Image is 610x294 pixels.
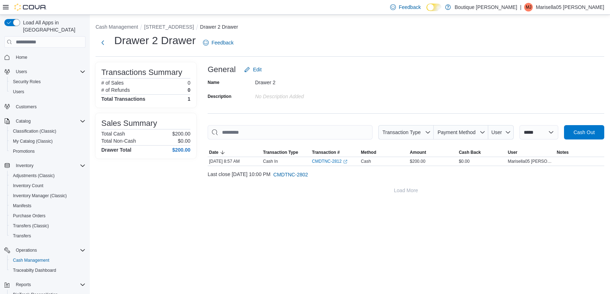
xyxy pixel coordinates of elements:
span: Transfers [10,232,86,240]
button: Inventory Manager (Classic) [7,191,88,201]
button: CMDTNC-2802 [271,167,311,182]
p: Cash In [263,158,278,164]
span: Notes [557,150,569,155]
button: Amount [408,148,457,157]
h1: Drawer 2 Drawer [114,33,196,48]
a: CMDTNC-2812External link [312,158,347,164]
button: Transfers [7,231,88,241]
span: Cash Out [573,129,595,136]
h3: Transactions Summary [101,68,182,77]
a: Security Roles [10,77,43,86]
button: Users [7,87,88,97]
span: Home [13,53,86,62]
span: Method [361,150,376,155]
span: Inventory Manager (Classic) [13,193,67,199]
div: No Description added [255,91,351,99]
a: Home [13,53,30,62]
button: Transaction Type [378,125,434,139]
span: Users [10,87,86,96]
button: Transaction # [310,148,359,157]
a: Transfers [10,232,34,240]
a: Traceabilty Dashboard [10,266,59,275]
h6: # of Sales [101,80,124,86]
span: Date [209,150,218,155]
h4: Total Transactions [101,96,145,102]
a: Cash Management [10,256,52,265]
a: Classification (Classic) [10,127,59,136]
button: Traceabilty Dashboard [7,265,88,275]
button: Notes [555,148,604,157]
span: Users [13,67,86,76]
p: 0 [188,80,190,86]
span: Feedback [399,4,421,11]
p: $200.00 [172,131,190,137]
span: Manifests [10,201,86,210]
span: Inventory Count [10,181,86,190]
span: Purchase Orders [10,212,86,220]
span: Cash Management [13,257,49,263]
h3: Sales Summary [101,119,157,128]
button: Inventory Count [7,181,88,191]
p: $0.00 [178,138,190,144]
button: My Catalog (Classic) [7,136,88,146]
span: Transaction Type [263,150,298,155]
button: Catalog [13,117,33,125]
span: Transfers (Classic) [13,223,49,229]
span: Catalog [13,117,86,125]
button: Load More [208,183,604,198]
nav: An example of EuiBreadcrumbs [96,23,604,32]
a: Feedback [200,35,236,50]
a: Inventory Count [10,181,46,190]
button: Transfers (Classic) [7,221,88,231]
span: Transaction Type [382,129,421,135]
button: Catalog [1,116,88,126]
span: Promotions [10,147,86,156]
h4: $200.00 [172,147,190,153]
button: Manifests [7,201,88,211]
p: Boutique [PERSON_NAME] [454,3,517,11]
span: Amount [410,150,426,155]
span: Inventory [16,163,33,169]
div: Last close [DATE] 10:00 PM [208,167,604,182]
span: Reports [16,282,31,288]
h6: Total Cash [101,131,125,137]
span: Feedback [212,39,234,46]
a: Transfers (Classic) [10,222,52,230]
span: Cash Management [10,256,86,265]
img: Cova [14,4,47,11]
h4: Drawer Total [101,147,131,153]
svg: External link [343,160,347,164]
a: Users [10,87,27,96]
span: Operations [13,246,86,255]
button: Users [1,67,88,77]
button: Payment Method [434,125,488,139]
div: $0.00 [457,157,506,166]
p: | [520,3,522,11]
button: User [488,125,514,139]
span: Customers [13,102,86,111]
span: Cash [361,158,371,164]
button: Next [96,35,110,50]
span: Reports [13,280,86,289]
h6: # of Refunds [101,87,130,93]
button: Security Roles [7,77,88,87]
span: Load More [394,187,418,194]
span: Catalog [16,118,31,124]
span: MJ [526,3,531,11]
div: [DATE] 8:57 AM [208,157,262,166]
button: Inventory [13,161,36,170]
h4: 1 [188,96,190,102]
button: [STREET_ADDRESS] [144,24,194,30]
span: Payment Method [438,129,476,135]
div: Marisella05 Jacquez [524,3,533,11]
span: Adjustments (Classic) [13,173,55,179]
span: Transfers [13,233,31,239]
span: Edit [253,66,262,73]
button: Classification (Classic) [7,126,88,136]
a: Adjustments (Classic) [10,171,57,180]
button: Home [1,52,88,62]
span: Traceabilty Dashboard [10,266,86,275]
span: Classification (Classic) [13,128,56,134]
span: Purchase Orders [13,213,46,219]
